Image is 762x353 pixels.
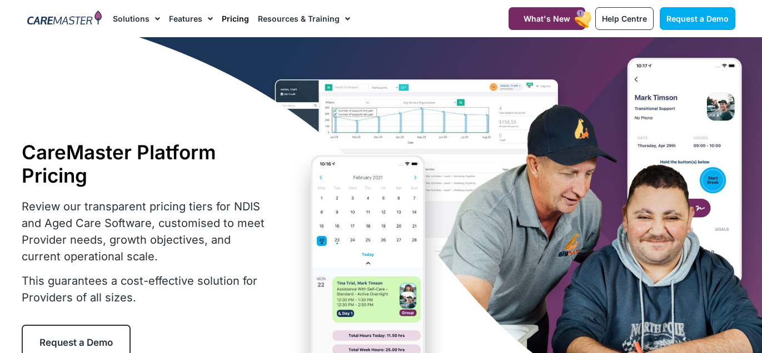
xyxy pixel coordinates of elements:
[39,337,113,348] span: Request a Demo
[660,7,735,30] a: Request a Demo
[524,14,570,23] span: What's New
[22,273,272,306] p: This guarantees a cost-effective solution for Providers of all sizes.
[27,11,102,27] img: CareMaster Logo
[22,140,272,187] h1: CareMaster Platform Pricing
[595,7,654,30] a: Help Centre
[22,198,272,265] p: Review our transparent pricing tiers for NDIS and Aged Care Software, customised to meet Provider...
[602,14,647,23] span: Help Centre
[666,14,729,23] span: Request a Demo
[509,7,585,30] a: What's New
